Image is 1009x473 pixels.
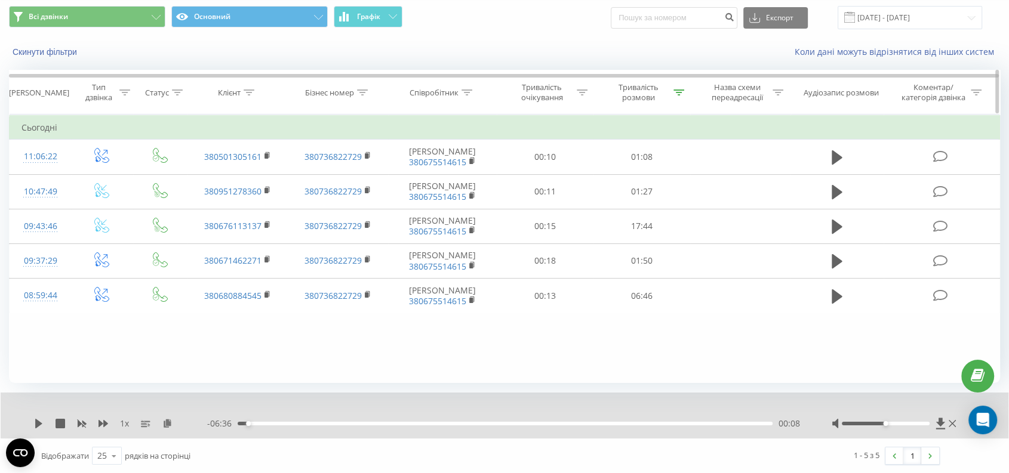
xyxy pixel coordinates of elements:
[304,186,362,197] a: 380736822729
[593,243,690,278] td: 01:50
[9,47,83,57] button: Скинути фільтри
[171,6,328,27] button: Основний
[410,88,459,98] div: Співробітник
[779,418,800,429] span: 00:08
[593,140,690,174] td: 01:08
[497,279,593,313] td: 00:13
[305,88,354,98] div: Бізнес номер
[357,13,380,21] span: Графік
[334,6,402,27] button: Графік
[593,279,690,313] td: 06:46
[388,174,496,209] td: [PERSON_NAME]
[21,249,59,273] div: 09:37:29
[145,88,169,98] div: Статус
[21,180,59,203] div: 10:47:49
[497,140,593,174] td: 00:10
[41,450,89,461] span: Відображати
[388,279,496,313] td: [PERSON_NAME]
[743,7,808,29] button: Експорт
[795,46,1000,57] a: Коли дані можуть відрізнятися вiд інших систем
[497,243,593,278] td: 00:18
[29,12,68,21] span: Всі дзвінки
[304,220,362,231] a: 380736822729
[409,225,466,237] a: 380675514615
[497,174,593,209] td: 00:11
[21,284,59,307] div: 08:59:44
[968,406,997,434] div: Open Intercom Messenger
[204,186,262,197] a: 380951278360
[409,191,466,202] a: 380675514615
[21,215,59,238] div: 09:43:46
[611,7,737,29] input: Пошук за номером
[204,220,262,231] a: 380676113137
[388,209,496,243] td: [PERSON_NAME]
[246,421,251,426] div: Accessibility label
[204,255,262,266] a: 380671462271
[883,421,888,426] div: Accessibility label
[593,209,690,243] td: 17:44
[304,255,362,266] a: 380736822729
[510,82,574,103] div: Тривалість очікування
[204,290,262,301] a: 380680884545
[409,156,466,168] a: 380675514615
[207,418,238,429] span: - 06:36
[218,88,241,98] div: Клієнт
[854,449,879,461] div: 1 - 5 з 5
[97,450,107,462] div: 25
[6,438,35,467] button: Open CMP widget
[706,82,770,103] div: Назва схеми переадресації
[82,82,116,103] div: Тип дзвінка
[10,116,1000,140] td: Сьогодні
[21,145,59,168] div: 11:06:22
[9,88,69,98] div: [PERSON_NAME]
[409,261,466,272] a: 380675514615
[804,88,879,98] div: Аудіозапис розмови
[125,450,190,461] span: рядків на сторінці
[388,140,496,174] td: [PERSON_NAME]
[9,6,165,27] button: Всі дзвінки
[607,82,670,103] div: Тривалість розмови
[409,295,466,307] a: 380675514615
[204,151,262,162] a: 380501305161
[903,447,921,464] a: 1
[304,151,362,162] a: 380736822729
[388,243,496,278] td: [PERSON_NAME]
[898,82,968,103] div: Коментар/категорія дзвінка
[497,209,593,243] td: 00:15
[304,290,362,301] a: 380736822729
[593,174,690,209] td: 01:27
[120,418,129,429] span: 1 x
